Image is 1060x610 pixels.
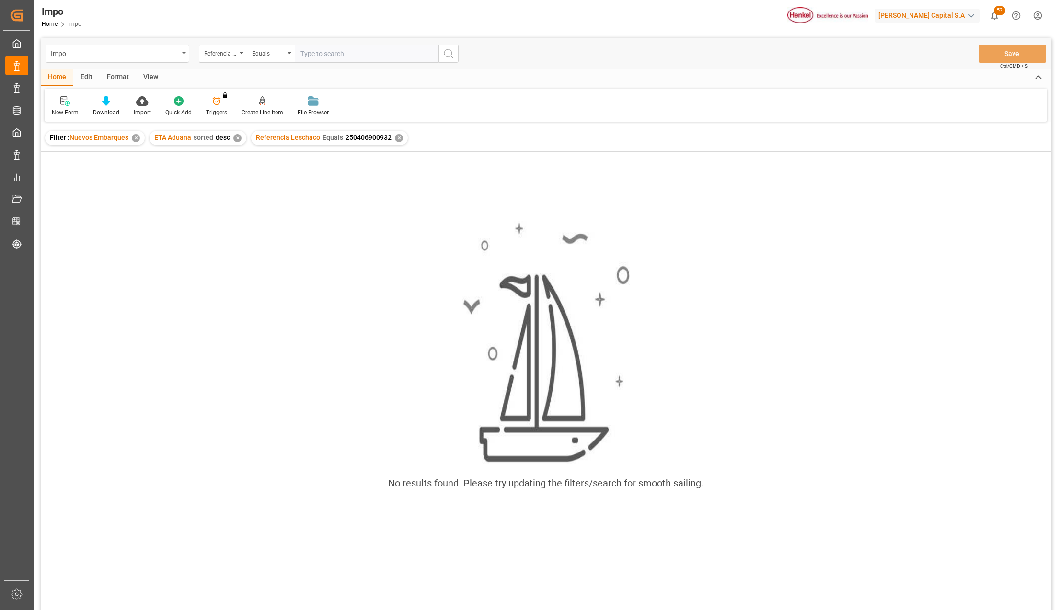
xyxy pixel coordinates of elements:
[462,221,630,465] img: smooth_sailing.jpeg
[204,47,237,58] div: Referencia Leschaco
[346,134,392,141] span: 250406900932
[199,45,247,63] button: open menu
[165,108,192,117] div: Quick Add
[875,6,984,24] button: [PERSON_NAME] Capital S.A
[298,108,329,117] div: File Browser
[134,108,151,117] div: Import
[41,69,73,86] div: Home
[979,45,1046,63] button: Save
[42,4,81,19] div: Impo
[323,134,343,141] span: Equals
[1000,62,1028,69] span: Ctrl/CMD + S
[1005,5,1027,26] button: Help Center
[69,134,128,141] span: Nuevos Embarques
[295,45,438,63] input: Type to search
[787,7,868,24] img: Henkel%20logo.jpg_1689854090.jpg
[154,134,191,141] span: ETA Aduana
[875,9,980,23] div: [PERSON_NAME] Capital S.A
[252,47,285,58] div: Equals
[93,108,119,117] div: Download
[42,21,58,27] a: Home
[51,47,179,59] div: Impo
[438,45,459,63] button: search button
[233,134,242,142] div: ✕
[216,134,230,141] span: desc
[132,134,140,142] div: ✕
[136,69,165,86] div: View
[100,69,136,86] div: Format
[256,134,320,141] span: Referencia Leschaco
[388,476,703,490] div: No results found. Please try updating the filters/search for smooth sailing.
[52,108,79,117] div: New Form
[73,69,100,86] div: Edit
[984,5,1005,26] button: show 52 new notifications
[194,134,213,141] span: sorted
[50,134,69,141] span: Filter :
[247,45,295,63] button: open menu
[395,134,403,142] div: ✕
[994,6,1005,15] span: 52
[242,108,283,117] div: Create Line item
[46,45,189,63] button: open menu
